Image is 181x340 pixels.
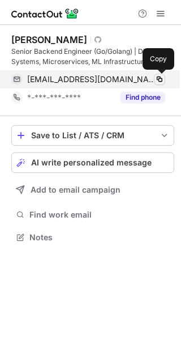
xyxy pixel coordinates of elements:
div: Senior Backend Engineer (Go/Golang) | Distributed Systems, Microservices, ML Infrastructure | 6+ ... [11,46,174,67]
div: Save to List / ATS / CRM [31,131,154,140]
img: ContactOut v5.3.10 [11,7,79,20]
div: [PERSON_NAME] [11,34,87,45]
span: [EMAIL_ADDRESS][DOMAIN_NAME] [27,74,157,84]
span: Add to email campaign [31,185,120,194]
button: Notes [11,229,174,245]
span: Find work email [29,210,170,220]
button: Add to email campaign [11,180,174,200]
button: AI write personalized message [11,152,174,173]
button: save-profile-one-click [11,125,174,146]
span: Notes [29,232,170,243]
button: Find work email [11,207,174,223]
button: Reveal Button [120,92,165,103]
span: AI write personalized message [31,158,152,167]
